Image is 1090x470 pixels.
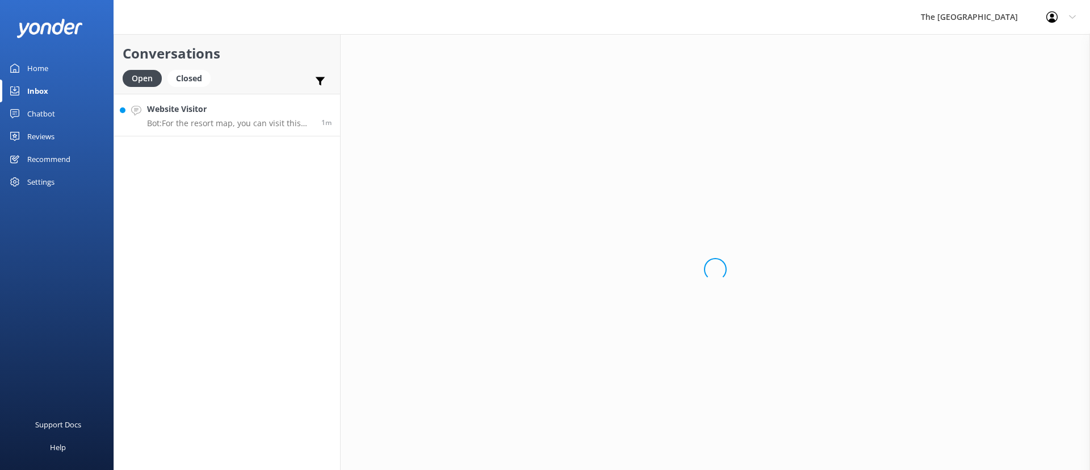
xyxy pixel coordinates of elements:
[50,436,66,459] div: Help
[27,125,54,148] div: Reviews
[27,148,70,170] div: Recommend
[35,413,81,436] div: Support Docs
[27,170,54,193] div: Settings
[27,80,48,102] div: Inbox
[123,70,162,87] div: Open
[147,103,313,115] h4: Website Visitor
[123,43,332,64] h2: Conversations
[114,94,340,136] a: Website VisitorBot:For the resort map, you can visit this link and click on "resort Map" at the l...
[167,72,216,84] a: Closed
[321,118,332,127] span: 04:37pm 18-Aug-2025 (UTC -10:00) Pacific/Honolulu
[123,72,167,84] a: Open
[27,57,48,80] div: Home
[27,102,55,125] div: Chatbot
[167,70,211,87] div: Closed
[17,19,82,38] img: yonder-white-logo.png
[147,118,313,128] p: Bot: For the resort map, you can visit this link and click on "resort Map" at the lower left bott...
